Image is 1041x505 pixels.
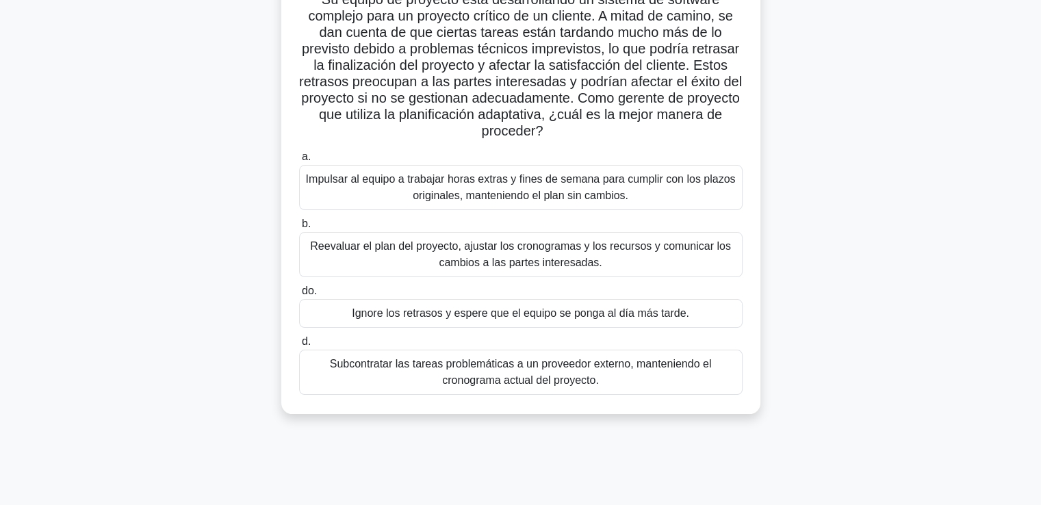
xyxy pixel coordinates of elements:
font: Reevaluar el plan del proyecto, ajustar los cronogramas y los recursos y comunicar los cambios a ... [310,240,731,268]
font: Impulsar al equipo a trabajar horas extras y fines de semana para cumplir con los plazos original... [306,173,736,201]
font: do. [302,285,317,296]
font: Ignore los retrasos y espere que el equipo se ponga al día más tarde. [352,307,689,319]
font: b. [302,218,311,229]
font: a. [302,151,311,162]
font: Subcontratar las tareas problemáticas a un proveedor externo, manteniendo el cronograma actual de... [330,358,712,386]
font: d. [302,335,311,347]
